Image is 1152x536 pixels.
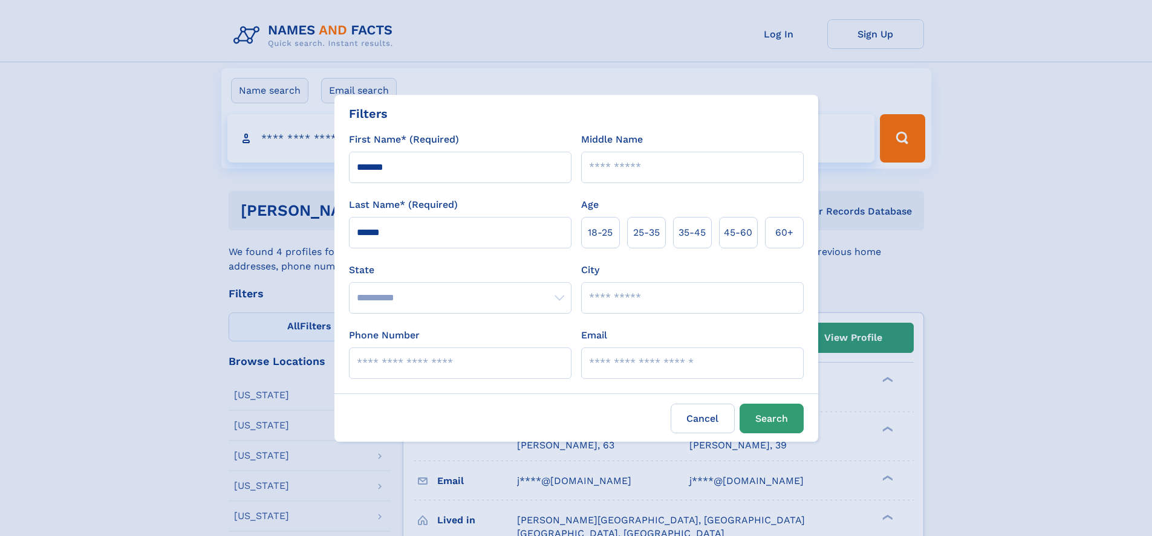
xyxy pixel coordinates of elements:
label: Last Name* (Required) [349,198,458,212]
div: Filters [349,105,388,123]
span: 18‑25 [588,225,613,240]
button: Search [740,404,804,433]
label: Email [581,328,607,343]
label: City [581,263,599,277]
label: Phone Number [349,328,420,343]
span: 25‑35 [633,225,660,240]
label: First Name* (Required) [349,132,459,147]
span: 60+ [775,225,793,240]
label: Cancel [671,404,735,433]
label: State [349,263,571,277]
span: 45‑60 [724,225,752,240]
label: Age [581,198,599,212]
span: 35‑45 [679,225,706,240]
label: Middle Name [581,132,643,147]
